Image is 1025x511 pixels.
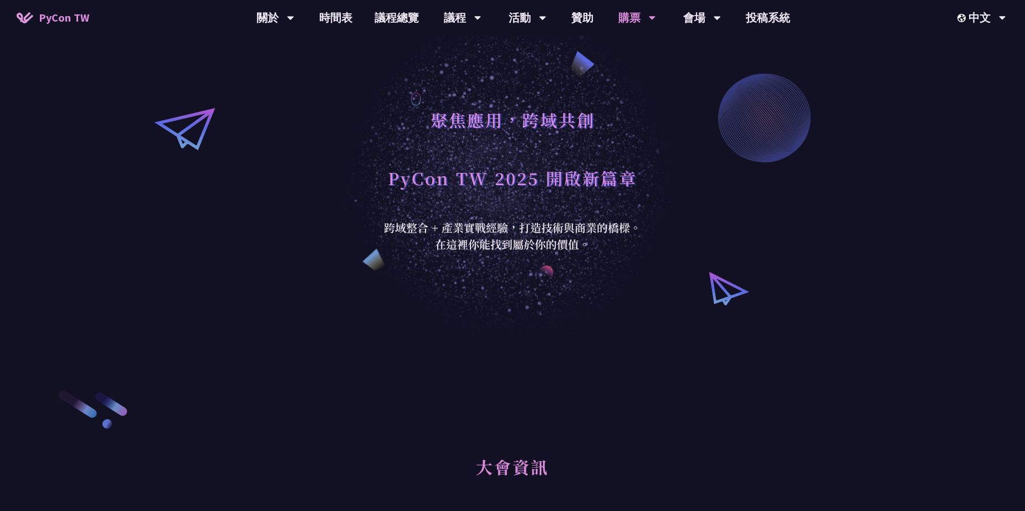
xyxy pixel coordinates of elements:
a: PyCon TW [6,4,100,32]
div: 跨域整合 + 產業實戰經驗，打造技術與商業的橋樑。 在這裡你能找到屬於你的價值。 [377,219,648,253]
h2: 大會資訊 [180,444,845,505]
h1: PyCon TW 2025 開啟新篇章 [388,161,637,195]
span: PyCon TW [39,9,89,26]
img: Home icon of PyCon TW 2025 [17,12,33,23]
img: Locale Icon [957,14,968,22]
h1: 聚焦應用，跨域共創 [430,103,595,136]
